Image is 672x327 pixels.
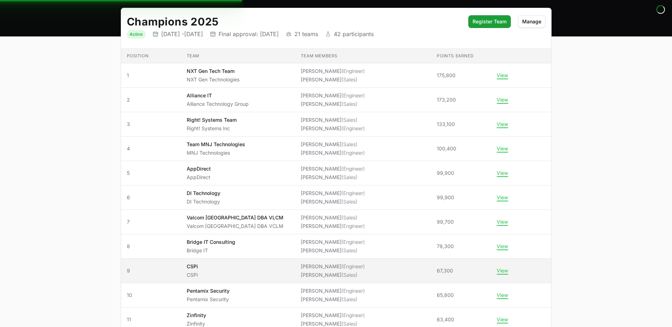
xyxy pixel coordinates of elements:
[341,296,357,302] span: (Sales)
[341,125,365,131] span: (Engineer)
[187,125,237,132] p: Right! Systems Inc
[301,263,365,270] li: [PERSON_NAME]
[334,30,374,38] p: 42 participants
[127,121,175,128] span: 3
[341,247,357,253] span: (Sales)
[437,292,454,299] span: 65,800
[437,72,456,79] span: 175,800
[301,101,365,108] li: [PERSON_NAME]
[497,97,508,103] button: View
[437,96,456,103] span: 173,200
[497,170,508,176] button: View
[437,170,454,177] span: 99,900
[341,312,365,318] span: (Engineer)
[187,271,198,279] p: CSPi
[187,239,235,246] p: Bridge IT Consulting
[187,149,245,156] p: MNJ Technologies
[187,287,230,294] p: Pentamix Security
[341,223,365,229] span: (Engineer)
[301,125,365,132] li: [PERSON_NAME]
[497,292,508,298] button: View
[187,116,237,124] p: Right! Systems Team
[187,101,249,108] p: Alliance Technology Group
[187,223,283,230] p: Valcom [GEOGRAPHIC_DATA] DBA VCLM
[341,76,357,82] span: (Sales)
[437,121,455,128] span: 133,100
[301,116,365,124] li: [PERSON_NAME]
[497,194,508,201] button: View
[301,247,365,254] li: [PERSON_NAME]
[301,223,365,230] li: [PERSON_NAME]
[127,218,175,225] span: 7
[301,198,365,205] li: [PERSON_NAME]
[468,15,511,28] button: Register Team
[187,92,249,99] p: Alliance IT
[341,141,357,147] span: (Sales)
[127,194,175,201] span: 6
[301,190,365,197] li: [PERSON_NAME]
[295,49,431,63] th: Team members
[301,312,365,319] li: [PERSON_NAME]
[497,219,508,225] button: View
[522,17,541,26] span: Manage
[341,190,365,196] span: (Engineer)
[341,214,357,220] span: (Sales)
[127,243,175,250] span: 8
[301,239,365,246] li: [PERSON_NAME]
[127,72,175,79] span: 1
[301,76,365,83] li: [PERSON_NAME]
[301,165,365,172] li: [PERSON_NAME]
[161,30,203,38] p: [DATE] - [DATE]
[473,17,507,26] span: Register Team
[301,296,365,303] li: [PERSON_NAME]
[187,198,220,205] p: DI Technology
[497,243,508,249] button: View
[341,92,365,98] span: (Engineer)
[127,96,175,103] span: 2
[497,316,508,323] button: View
[294,30,318,38] p: 21 teams
[301,214,365,221] li: [PERSON_NAME]
[219,30,279,38] p: Final approval: [DATE]
[437,145,456,152] span: 100,400
[187,68,239,75] p: NXT Gen Tech Team
[127,170,175,177] span: 5
[341,150,365,156] span: (Engineer)
[518,15,546,28] button: Manage
[127,292,175,299] span: 10
[301,174,365,181] li: [PERSON_NAME]
[341,101,357,107] span: (Sales)
[341,239,365,245] span: (Engineer)
[187,190,220,197] p: DI Technology
[187,296,230,303] p: Pentamix Security
[181,49,295,63] th: Team
[437,243,454,250] span: 78,300
[301,141,365,148] li: [PERSON_NAME]
[301,68,365,75] li: [PERSON_NAME]
[127,316,175,323] span: 11
[437,194,454,201] span: 99,900
[497,268,508,274] button: View
[341,272,357,278] span: (Sales)
[127,267,175,274] span: 9
[301,149,365,156] li: [PERSON_NAME]
[341,263,365,269] span: (Engineer)
[437,267,453,274] span: 67,300
[341,199,357,205] span: (Sales)
[497,145,508,152] button: View
[121,49,181,63] th: Position
[187,76,239,83] p: NXT Gen Technologies
[127,145,175,152] span: 4
[437,218,454,225] span: 99,700
[301,287,365,294] li: [PERSON_NAME]
[431,49,491,63] th: Points earned
[187,247,235,254] p: Bridge IT
[497,72,508,79] button: View
[341,117,357,123] span: (Sales)
[301,92,365,99] li: [PERSON_NAME]
[341,166,365,172] span: (Engineer)
[187,141,245,148] p: Team MNJ Technologies
[187,312,206,319] p: Zinfinity
[341,321,357,327] span: (Sales)
[187,174,211,181] p: AppDirect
